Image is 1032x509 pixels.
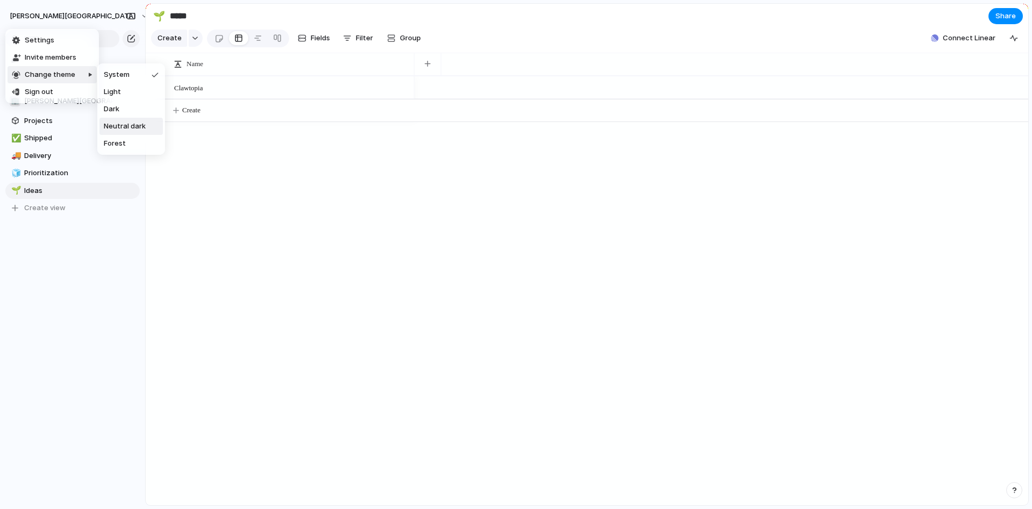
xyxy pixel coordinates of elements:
span: Settings [25,35,54,46]
span: Forest [104,138,126,149]
span: Light [104,87,121,97]
span: Invite members [25,52,76,63]
span: System [104,69,130,80]
span: Neutral dark [104,121,146,132]
span: Sign out [25,87,53,97]
span: Change theme [25,69,75,80]
span: Dark [104,104,119,114]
